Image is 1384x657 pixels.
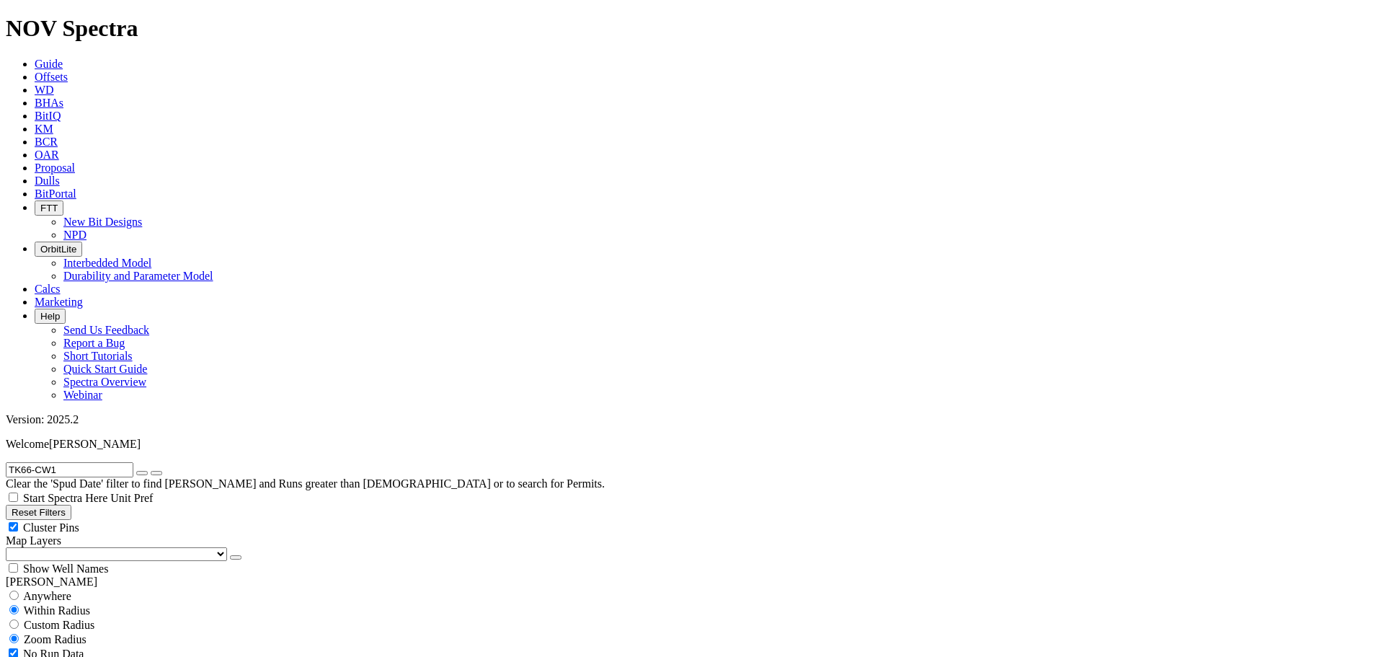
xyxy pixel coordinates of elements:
[6,477,605,490] span: Clear the 'Spud Date' filter to find [PERSON_NAME] and Runs greater than [DEMOGRAPHIC_DATA] or to...
[35,149,59,161] a: OAR
[35,110,61,122] a: BitIQ
[6,413,1378,426] div: Version: 2025.2
[35,175,60,187] a: Dulls
[6,505,71,520] button: Reset Filters
[24,633,86,645] span: Zoom Radius
[40,311,60,322] span: Help
[6,576,1378,588] div: [PERSON_NAME]
[23,521,79,534] span: Cluster Pins
[35,309,66,324] button: Help
[35,136,58,148] a: BCR
[63,389,102,401] a: Webinar
[63,257,151,269] a: Interbedded Model
[23,492,107,504] span: Start Spectra Here
[35,200,63,216] button: FTT
[35,162,75,174] a: Proposal
[49,438,141,450] span: [PERSON_NAME]
[63,270,213,282] a: Durability and Parameter Model
[24,619,94,631] span: Custom Radius
[40,244,76,255] span: OrbitLite
[6,462,133,477] input: Search
[6,534,61,547] span: Map Layers
[23,563,108,575] span: Show Well Names
[35,123,53,135] a: KM
[6,15,1378,42] h1: NOV Spectra
[63,337,125,349] a: Report a Bug
[9,493,18,502] input: Start Spectra Here
[24,604,90,617] span: Within Radius
[63,350,133,362] a: Short Tutorials
[35,97,63,109] a: BHAs
[35,188,76,200] a: BitPortal
[23,590,71,602] span: Anywhere
[35,283,61,295] a: Calcs
[35,296,83,308] a: Marketing
[63,363,147,375] a: Quick Start Guide
[40,203,58,213] span: FTT
[6,438,1378,451] p: Welcome
[63,376,146,388] a: Spectra Overview
[63,324,149,336] a: Send Us Feedback
[35,58,63,70] a: Guide
[63,216,142,228] a: New Bit Designs
[35,84,54,96] a: WD
[110,492,153,504] span: Unit Pref
[35,242,82,257] button: OrbitLite
[35,71,68,83] a: Offsets
[63,229,86,241] a: NPD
